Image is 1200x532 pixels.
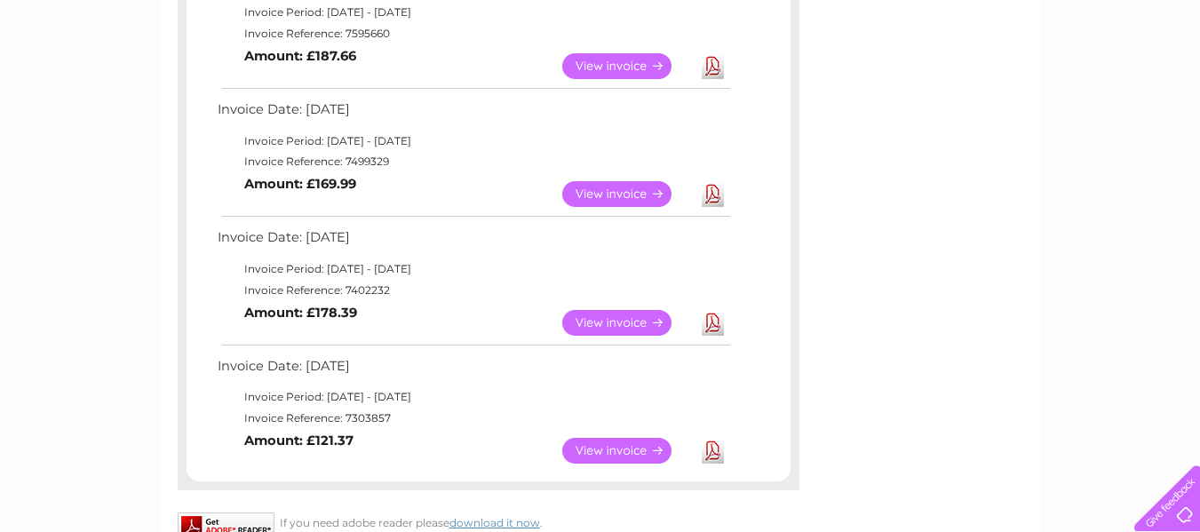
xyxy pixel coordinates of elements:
td: Invoice Date: [DATE] [213,354,733,387]
td: Invoice Date: [DATE] [213,226,733,258]
a: Water [887,75,921,89]
a: Download [702,310,724,336]
a: View [562,310,693,336]
a: View [562,181,693,207]
a: download it now [449,516,540,529]
b: Amount: £178.39 [244,305,357,321]
a: Blog [1045,75,1071,89]
b: Amount: £121.37 [244,433,354,449]
a: Download [702,438,724,464]
td: Invoice Period: [DATE] - [DATE] [213,2,733,23]
td: Invoice Reference: 7499329 [213,151,733,172]
td: Invoice Period: [DATE] - [DATE] [213,258,733,280]
td: Invoice Date: [DATE] [213,98,733,131]
a: Log out [1141,75,1183,89]
a: Contact [1082,75,1125,89]
td: Invoice Reference: 7402232 [213,280,733,301]
b: Amount: £169.99 [244,176,356,192]
td: Invoice Reference: 7303857 [213,408,733,429]
a: Energy [932,75,971,89]
td: Invoice Period: [DATE] - [DATE] [213,386,733,408]
img: logo.png [42,46,132,100]
b: Amount: £187.66 [244,48,356,64]
div: If you need adobe reader please . [178,512,799,529]
a: View [562,438,693,464]
div: Clear Business is a trading name of Verastar Limited (registered in [GEOGRAPHIC_DATA] No. 3667643... [181,10,1021,86]
a: 0333 014 3131 [865,9,988,31]
a: Telecoms [981,75,1035,89]
td: Invoice Reference: 7595660 [213,23,733,44]
a: View [562,53,693,79]
a: Download [702,53,724,79]
td: Invoice Period: [DATE] - [DATE] [213,131,733,152]
a: Download [702,181,724,207]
